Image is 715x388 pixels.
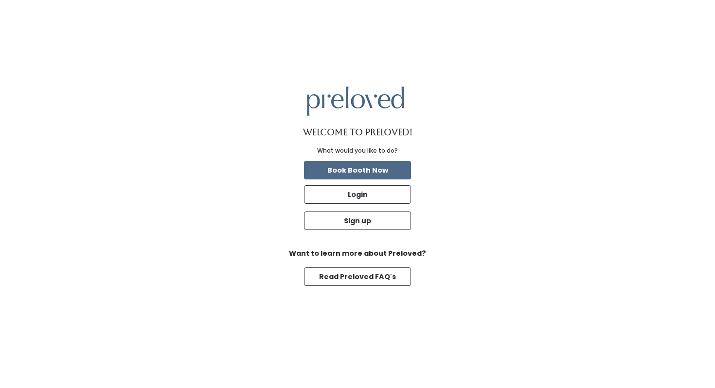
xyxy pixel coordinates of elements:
[303,127,412,137] h1: Welcome to Preloved!
[317,146,398,155] div: What would you like to do?
[304,185,411,204] button: Login
[304,212,411,230] button: Sign up
[307,87,404,115] img: preloved logo
[302,210,413,232] a: Sign up
[285,250,430,258] h6: Want to learn more about Preloved?
[302,183,413,206] a: Login
[304,267,411,286] button: Read Preloved FAQ's
[304,161,411,179] button: Book Booth Now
